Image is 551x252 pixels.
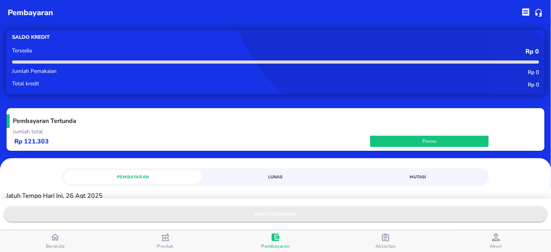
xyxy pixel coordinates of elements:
[374,137,485,145] span: Proses
[375,243,396,249] span: Aktivitas
[69,173,198,181] span: Pembayaran
[12,48,232,54] p: Tersedia
[13,128,538,135] p: Jumlah total
[7,114,538,128] h5: Pembayaran Tertunda
[331,230,441,252] button: Aktivitas
[490,243,502,249] span: Akun
[157,243,174,249] span: Produk
[6,192,545,200] p: Jatuh Tempo Hari Ini, 26 Agt 2025
[10,210,541,218] span: bayar sekarang
[232,81,539,88] p: Rp 0
[354,173,482,181] span: Mutasi
[110,230,220,252] button: Produk
[12,81,232,86] p: Total kredit
[207,170,344,184] a: Lunas
[370,136,489,147] button: Proses
[441,230,551,252] button: Akun
[62,168,489,184] div: simple tabs
[12,69,232,74] p: Jumlah Pemakaian
[4,206,547,222] button: bayar sekarang
[211,173,340,181] span: Lunas
[349,170,487,184] a: Mutasi
[14,137,370,146] p: Rp 121.303
[232,48,539,55] p: Rp 0
[12,34,275,41] p: Saldo kredit
[262,243,290,249] span: Pembayaran
[220,230,331,252] button: Pembayaran
[8,7,53,19] p: pembayaran
[232,69,539,76] p: Rp 0
[46,243,65,249] span: Beranda
[64,170,202,184] a: Pembayaran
